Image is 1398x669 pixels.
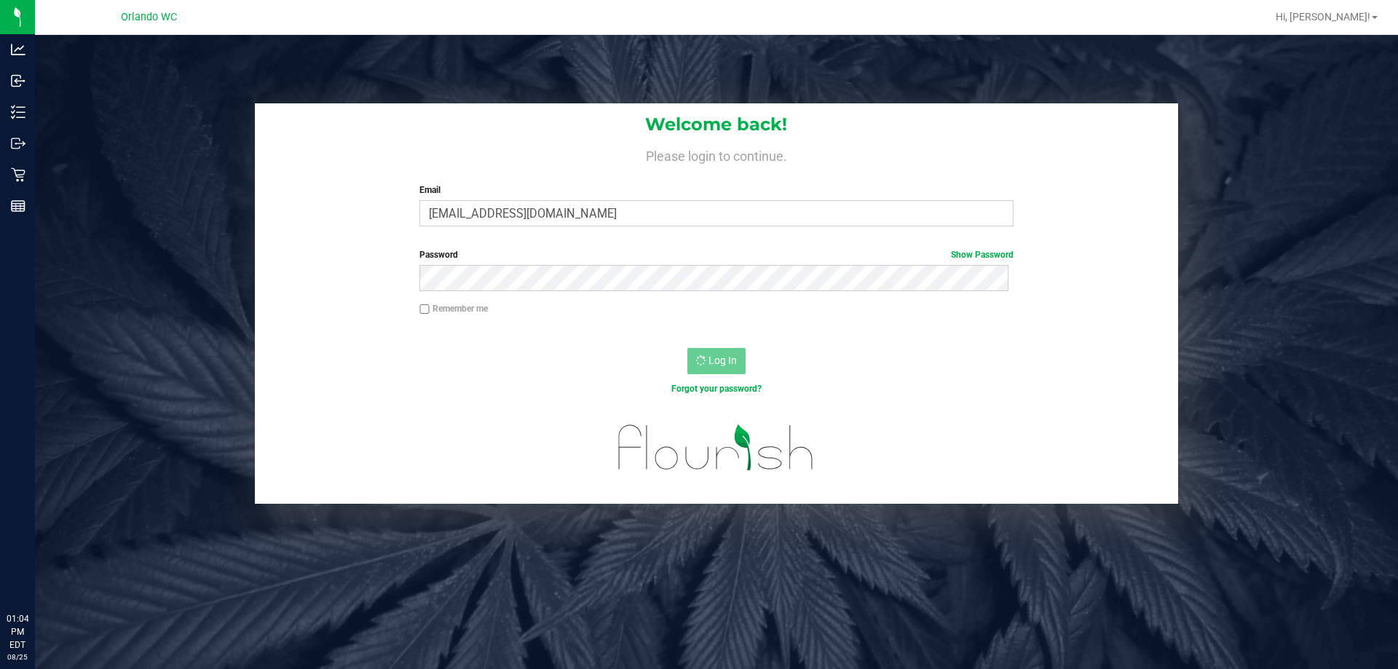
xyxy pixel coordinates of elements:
[11,136,25,151] inline-svg: Outbound
[419,302,488,315] label: Remember me
[11,105,25,119] inline-svg: Inventory
[255,115,1178,134] h1: Welcome back!
[671,384,762,394] a: Forgot your password?
[7,612,28,652] p: 01:04 PM EDT
[687,348,746,374] button: Log In
[1276,11,1370,23] span: Hi, [PERSON_NAME]!
[419,250,458,260] span: Password
[11,167,25,182] inline-svg: Retail
[419,304,430,314] input: Remember me
[708,355,737,366] span: Log In
[11,74,25,88] inline-svg: Inbound
[951,250,1014,260] a: Show Password
[255,146,1178,163] h4: Please login to continue.
[121,11,177,23] span: Orlando WC
[601,411,832,485] img: flourish_logo.svg
[11,199,25,213] inline-svg: Reports
[11,42,25,57] inline-svg: Analytics
[7,652,28,662] p: 08/25
[419,183,1013,197] label: Email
